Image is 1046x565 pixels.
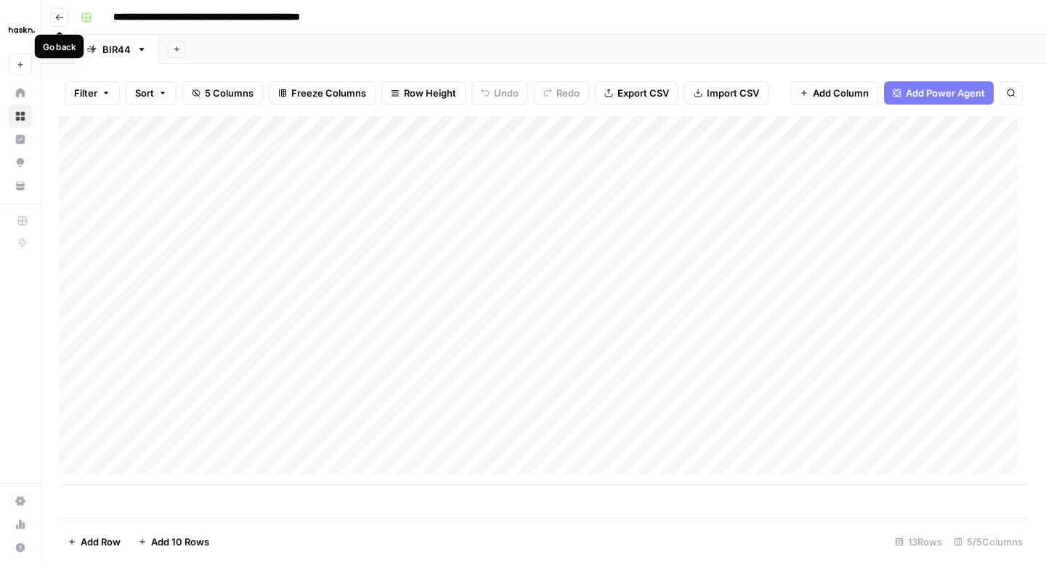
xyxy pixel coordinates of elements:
span: Export CSV [617,86,669,100]
button: Help + Support [9,536,32,559]
button: Redo [534,81,589,105]
button: Sort [126,81,177,105]
button: Add 10 Rows [129,530,218,553]
button: Undo [471,81,528,105]
a: Browse [9,105,32,128]
a: Opportunities [9,151,32,174]
a: Insights [9,128,32,151]
button: Filter [65,81,120,105]
a: Your Data [9,174,32,198]
span: Import CSV [707,86,759,100]
div: 13 Rows [889,530,948,553]
button: Add Row [59,530,129,553]
div: BIR44 [102,42,131,57]
button: Row Height [381,81,466,105]
button: 5 Columns [182,81,263,105]
span: Sort [135,86,154,100]
span: Undo [494,86,519,100]
button: Freeze Columns [269,81,376,105]
span: Filter [74,86,97,100]
span: Freeze Columns [291,86,366,100]
button: Workspace: Haskn [9,12,32,48]
span: Add Row [81,534,121,549]
a: Home [9,81,32,105]
a: Settings [9,489,32,513]
span: Redo [556,86,580,100]
span: Add Column [813,86,869,100]
span: Row Height [404,86,456,100]
button: Add Power Agent [884,81,994,105]
span: 5 Columns [205,86,254,100]
div: 5/5 Columns [948,530,1029,553]
button: Import CSV [684,81,769,105]
a: BIR44 [74,35,159,64]
span: Add Power Agent [906,86,985,100]
span: Add 10 Rows [151,534,209,549]
button: Export CSV [595,81,678,105]
img: Haskn Logo [9,17,35,43]
a: Usage [9,513,32,536]
button: Add Column [790,81,878,105]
